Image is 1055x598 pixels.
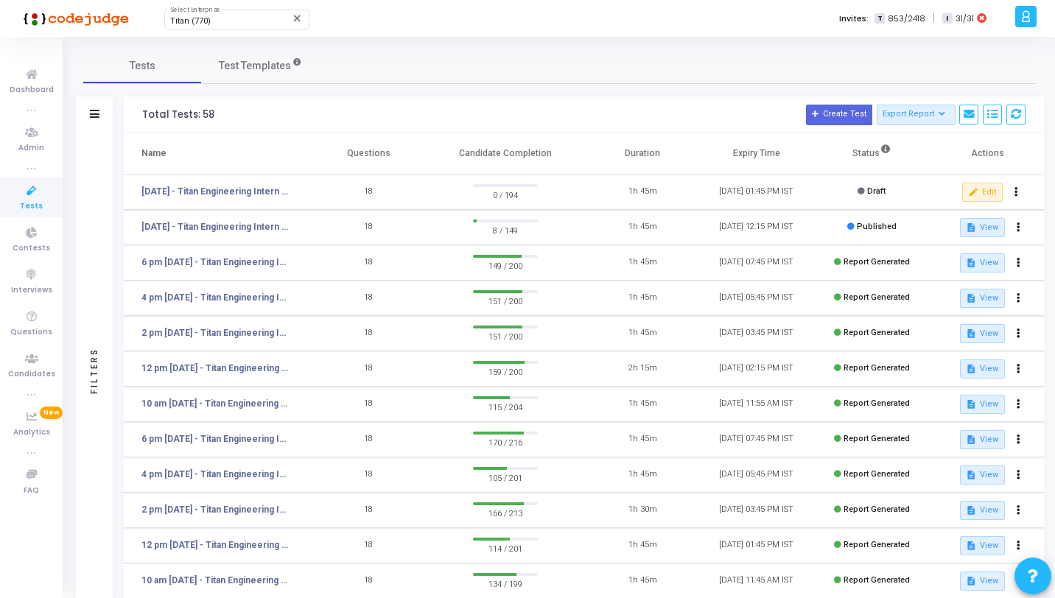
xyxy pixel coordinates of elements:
[960,289,1005,308] button: View
[877,105,956,125] button: Export Report
[699,387,813,422] td: [DATE] 11:55 AM IST
[219,58,291,74] span: Test Templates
[960,253,1005,272] button: View
[966,576,976,586] mat-icon: description
[966,328,976,339] mat-icon: description
[857,222,897,231] span: Published
[966,435,976,445] mat-icon: description
[933,10,935,26] span: |
[141,185,289,198] a: [DATE] - Titan Engineering Intern 2026
[966,364,976,374] mat-icon: description
[312,210,426,245] td: 18
[930,133,1044,175] th: Actions
[699,133,813,175] th: Expiry Time
[586,422,700,457] td: 1h 45m
[813,133,930,175] th: Status
[473,187,539,202] span: 0 / 194
[10,84,54,96] span: Dashboard
[875,13,884,24] span: T
[473,293,539,308] span: 151 / 200
[962,183,1003,202] button: Edit
[11,284,52,297] span: Interviews
[312,528,426,563] td: 18
[141,432,289,446] a: 6 pm [DATE] - Titan Engineering Intern 2026
[88,289,101,451] div: Filters
[18,142,44,155] span: Admin
[312,133,426,175] th: Questions
[960,324,1005,343] button: View
[699,457,813,493] td: [DATE] 05:45 PM IST
[124,133,312,175] th: Name
[13,242,50,255] span: Contests
[844,540,910,549] span: Report Generated
[473,222,539,237] span: 8 / 149
[966,258,976,268] mat-icon: description
[312,493,426,528] td: 18
[141,503,289,516] a: 2 pm [DATE] - Titan Engineering Intern 2026
[839,13,869,25] label: Invites:
[312,457,426,493] td: 18
[699,210,813,245] td: [DATE] 12:15 PM IST
[473,258,539,272] span: 149 / 200
[699,422,813,457] td: [DATE] 07:45 PM IST
[141,256,289,269] a: 6 pm [DATE] - Titan Engineering Intern 2026
[966,505,976,516] mat-icon: description
[20,200,43,213] span: Tests
[960,536,1005,555] button: View
[24,485,39,497] span: FAQ
[960,571,1005,591] button: View
[473,505,539,520] span: 166 / 213
[312,316,426,351] td: 18
[473,541,539,555] span: 114 / 201
[586,387,700,422] td: 1h 45m
[141,574,289,587] a: 10 am [DATE] - Titan Engineering Intern 2026
[312,281,426,316] td: 18
[867,186,886,196] span: Draft
[141,397,289,410] a: 10 am [DATE] - Titan Engineering Intern 2026
[18,4,129,33] img: logo
[142,109,214,121] div: Total Tests: 58
[844,292,910,302] span: Report Generated
[888,13,925,25] span: 853/2418
[699,175,813,210] td: [DATE] 01:45 PM IST
[844,363,910,373] span: Report Generated
[312,175,426,210] td: 18
[292,13,304,24] mat-icon: Clear
[960,430,1005,449] button: View
[141,538,289,552] a: 12 pm [DATE] - Titan Engineering Intern 2026
[586,210,700,245] td: 1h 45m
[586,175,700,210] td: 1h 45m
[699,351,813,387] td: [DATE] 02:15 PM IST
[699,528,813,563] td: [DATE] 01:45 PM IST
[586,457,700,493] td: 1h 45m
[699,493,813,528] td: [DATE] 03:45 PM IST
[586,528,700,563] td: 1h 45m
[968,187,978,197] mat-icon: edit
[586,133,700,175] th: Duration
[844,575,910,585] span: Report Generated
[586,351,700,387] td: 2h 15m
[586,281,700,316] td: 1h 45m
[170,16,211,26] span: Titan (770)
[141,362,289,375] a: 12 pm [DATE] - Titan Engineering Intern 2026
[312,351,426,387] td: 18
[8,368,55,381] span: Candidates
[473,576,539,591] span: 134 / 199
[141,468,289,481] a: 4 pm [DATE] - Titan Engineering Intern 2026
[425,133,585,175] th: Candidate Completion
[473,470,539,485] span: 105 / 201
[942,13,952,24] span: I
[966,470,976,480] mat-icon: description
[141,291,289,304] a: 4 pm [DATE] - Titan Engineering Intern 2026
[473,399,539,414] span: 115 / 204
[473,328,539,343] span: 151 / 200
[312,245,426,281] td: 18
[13,426,50,439] span: Analytics
[956,13,974,25] span: 31/31
[473,435,539,449] span: 170 / 216
[40,407,63,419] span: New
[586,493,700,528] td: 1h 30m
[699,316,813,351] td: [DATE] 03:45 PM IST
[844,469,910,479] span: Report Generated
[960,465,1005,485] button: View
